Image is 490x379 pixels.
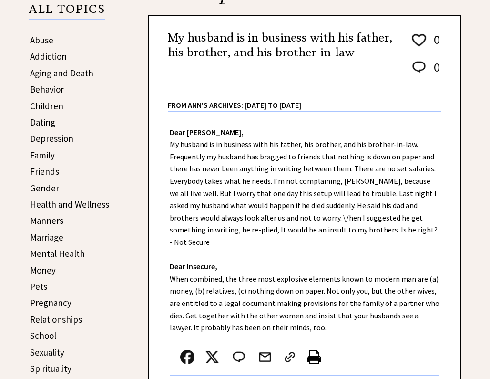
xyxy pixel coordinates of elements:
a: Gender [30,182,59,194]
a: Aging and Death [30,67,93,79]
a: Behavior [30,84,64,95]
a: Pregnancy [30,297,71,308]
a: Relationships [30,314,82,325]
img: facebook.png [180,350,194,364]
a: Marriage [30,232,63,243]
a: Health and Wellness [30,199,109,210]
a: Sexuality [30,347,64,358]
img: mail.png [258,350,272,364]
a: School [30,330,56,341]
img: message_round%202.png [410,60,428,75]
strong: Dear [PERSON_NAME], [170,127,244,137]
td: 0 [429,32,440,58]
a: Money [30,264,56,276]
a: Pets [30,281,47,292]
strong: Dear Insecure, [170,262,217,271]
a: Addiction [30,51,67,62]
img: heart_outline%201.png [410,32,428,49]
img: link_02.png [283,350,297,364]
a: Family [30,149,55,161]
img: message_round%202.png [231,350,247,364]
a: Friends [30,166,59,177]
p: ALL TOPICS [29,4,105,20]
td: 0 [429,59,440,84]
div: From Ann's Archives: [DATE] to [DATE] [168,85,441,111]
a: Manners [30,215,63,226]
img: printer%20icon.png [307,350,321,364]
a: Abuse [30,34,53,46]
img: x_small.png [205,350,219,364]
a: Dating [30,116,55,128]
a: Mental Health [30,248,85,259]
h2: My husband is in business with his father, his brother, and his brother-in-law [168,31,394,60]
a: Spirituality [30,363,71,374]
a: Depression [30,133,73,144]
a: Children [30,100,63,112]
